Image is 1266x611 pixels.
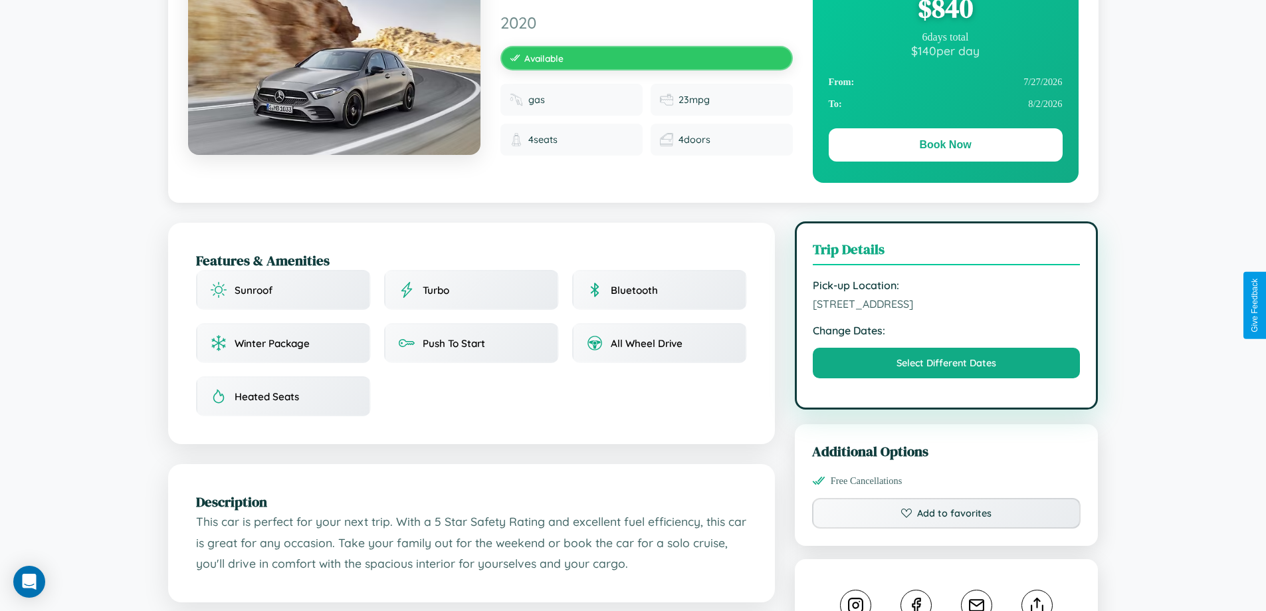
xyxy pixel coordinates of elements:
[660,133,673,146] img: Doors
[679,134,710,146] span: 4 doors
[235,390,299,403] span: Heated Seats
[813,324,1081,337] strong: Change Dates:
[235,284,272,297] span: Sunroof
[660,93,673,106] img: Fuel efficiency
[500,13,793,33] span: 2020
[196,251,747,270] h2: Features & Amenities
[423,284,449,297] span: Turbo
[829,76,855,88] strong: From:
[13,566,45,598] div: Open Intercom Messenger
[510,93,523,106] img: Fuel type
[829,31,1063,43] div: 6 days total
[831,475,902,487] span: Free Cancellations
[812,441,1081,461] h3: Additional Options
[813,297,1081,310] span: [STREET_ADDRESS]
[813,348,1081,378] button: Select Different Dates
[510,133,523,146] img: Seats
[829,98,842,110] strong: To:
[611,284,658,297] span: Bluetooth
[235,337,310,350] span: Winter Package
[1250,279,1259,332] div: Give Feedback
[196,492,747,511] h2: Description
[423,337,485,350] span: Push To Start
[829,128,1063,162] button: Book Now
[196,511,747,574] p: This car is perfect for your next trip. With a 5 Star Safety Rating and excellent fuel efficiency...
[829,43,1063,58] div: $ 140 per day
[813,239,1081,265] h3: Trip Details
[611,337,683,350] span: All Wheel Drive
[829,71,1063,93] div: 7 / 27 / 2026
[679,94,710,106] span: 23 mpg
[528,134,558,146] span: 4 seats
[812,498,1081,529] button: Add to favorites
[524,53,564,64] span: Available
[829,93,1063,115] div: 8 / 2 / 2026
[528,94,545,106] span: gas
[813,279,1081,292] strong: Pick-up Location:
